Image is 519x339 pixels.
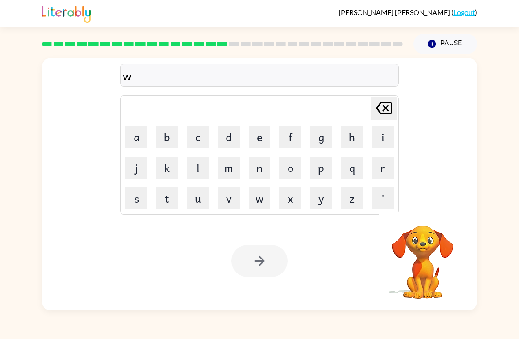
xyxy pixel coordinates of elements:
button: m [218,157,240,179]
button: l [187,157,209,179]
button: f [279,126,301,148]
button: p [310,157,332,179]
button: j [125,157,147,179]
img: Literably [42,4,91,23]
button: z [341,187,363,209]
button: a [125,126,147,148]
button: v [218,187,240,209]
button: n [249,157,270,179]
button: d [218,126,240,148]
button: u [187,187,209,209]
button: Pause [413,34,477,54]
button: x [279,187,301,209]
button: ' [372,187,394,209]
a: Logout [453,8,475,16]
button: t [156,187,178,209]
button: k [156,157,178,179]
span: [PERSON_NAME] [PERSON_NAME] [339,8,451,16]
button: h [341,126,363,148]
button: b [156,126,178,148]
video: Your browser must support playing .mp4 files to use Literably. Please try using another browser. [379,212,467,300]
button: e [249,126,270,148]
button: c [187,126,209,148]
button: r [372,157,394,179]
button: w [249,187,270,209]
button: s [125,187,147,209]
div: w [123,66,396,85]
button: o [279,157,301,179]
button: g [310,126,332,148]
div: ( ) [339,8,477,16]
button: q [341,157,363,179]
button: i [372,126,394,148]
button: y [310,187,332,209]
